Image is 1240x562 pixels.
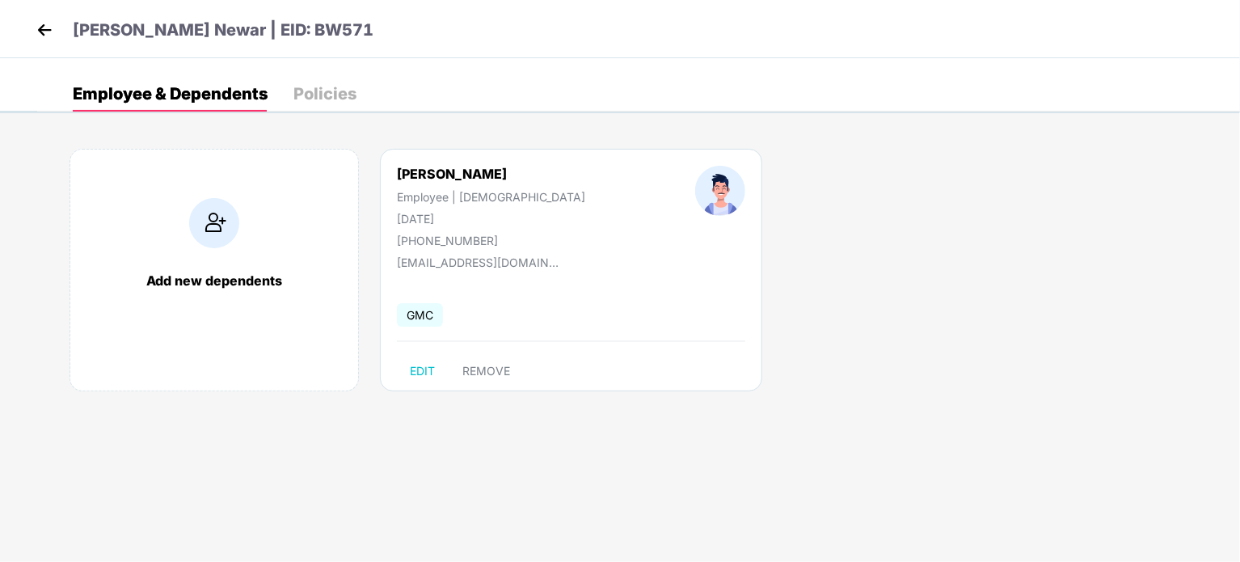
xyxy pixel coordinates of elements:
[397,190,585,204] div: Employee | [DEMOGRAPHIC_DATA]
[449,358,523,384] button: REMOVE
[32,18,57,42] img: back
[397,358,448,384] button: EDIT
[73,18,373,43] p: [PERSON_NAME] Newar | EID: BW571
[86,273,342,289] div: Add new dependents
[293,86,356,102] div: Policies
[410,365,435,378] span: EDIT
[695,166,745,216] img: profileImage
[73,86,268,102] div: Employee & Dependents
[397,303,443,327] span: GMC
[397,234,585,247] div: [PHONE_NUMBER]
[462,365,510,378] span: REMOVE
[189,198,239,248] img: addIcon
[397,166,585,182] div: [PERSON_NAME]
[397,212,585,226] div: [DATE]
[397,256,559,269] div: [EMAIL_ADDRESS][DOMAIN_NAME]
